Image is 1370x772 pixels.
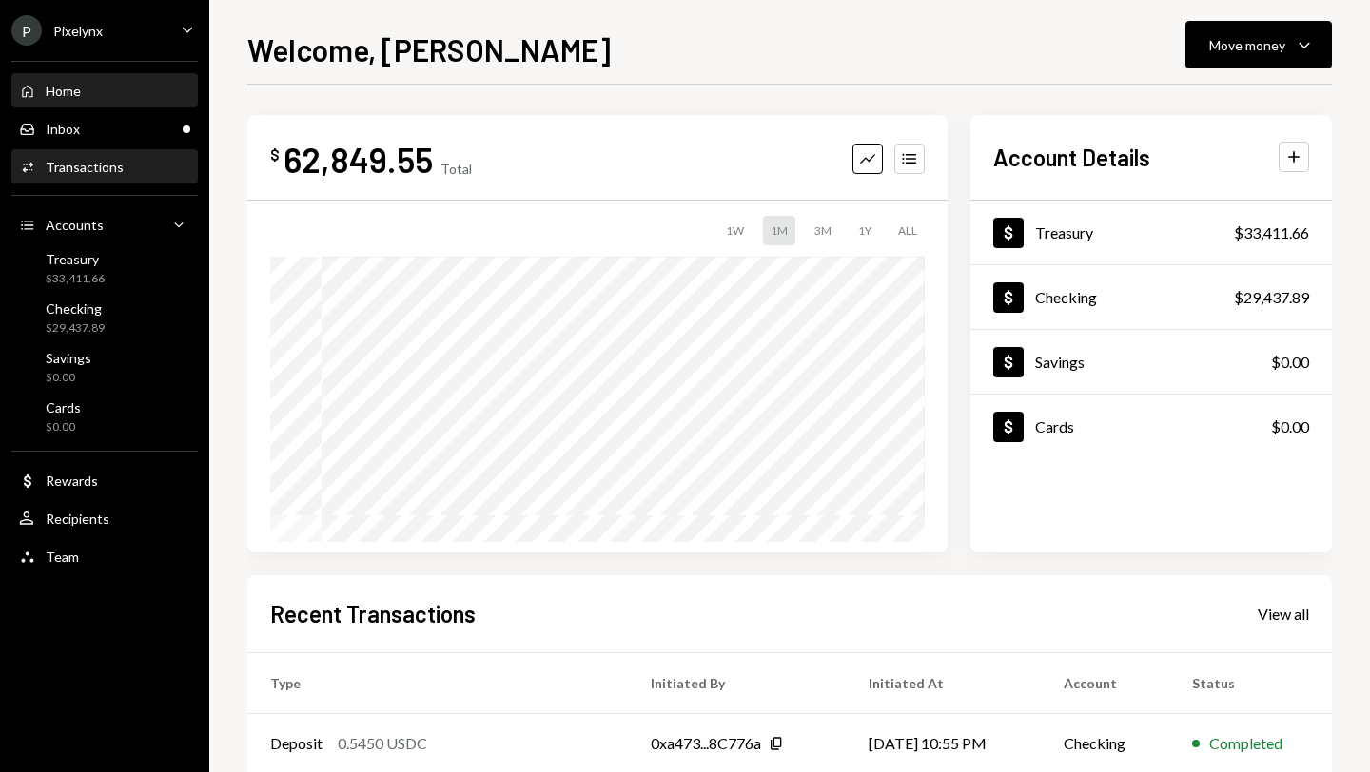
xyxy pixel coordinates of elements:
[846,652,1042,713] th: Initiated At
[46,83,81,99] div: Home
[46,350,91,366] div: Savings
[46,320,105,337] div: $29,437.89
[970,201,1332,264] a: Treasury$33,411.66
[338,732,427,755] div: 0.5450 USDC
[11,207,198,241] a: Accounts
[46,511,109,527] div: Recipients
[651,732,761,755] div: 0xa473...8C776a
[11,394,198,439] a: Cards$0.00
[270,732,323,755] div: Deposit
[11,111,198,145] a: Inbox
[1271,351,1309,374] div: $0.00
[1035,417,1074,435] div: Cards
[11,295,198,340] a: Checking$29,437.89
[247,652,628,713] th: Type
[890,216,925,245] div: ALL
[46,159,124,175] div: Transactions
[46,121,80,137] div: Inbox
[11,149,198,183] a: Transactions
[46,217,104,233] div: Accounts
[46,549,79,565] div: Team
[11,539,198,573] a: Team
[718,216,752,245] div: 1W
[970,265,1332,329] a: Checking$29,437.89
[46,251,105,267] div: Treasury
[628,652,845,713] th: Initiated By
[1234,286,1309,309] div: $29,437.89
[11,501,198,535] a: Recipients
[46,399,81,415] div: Cards
[851,216,879,245] div: 1Y
[1234,222,1309,244] div: $33,411.66
[1258,603,1309,624] a: View all
[1035,223,1093,241] div: Treasury
[1185,21,1332,68] button: Move money
[53,23,103,39] div: Pixelynx
[1271,415,1309,438] div: $0.00
[1209,732,1282,755] div: Completed
[1258,605,1309,624] div: View all
[993,142,1150,173] h2: Account Details
[11,15,42,46] div: P
[11,73,198,107] a: Home
[970,330,1332,394] a: Savings$0.00
[1035,288,1097,306] div: Checking
[270,145,280,164] div: $
[247,30,611,68] h1: Welcome, [PERSON_NAME]
[46,370,91,386] div: $0.00
[763,216,795,245] div: 1M
[1209,35,1285,55] div: Move money
[1169,652,1332,713] th: Status
[46,271,105,287] div: $33,411.66
[1035,353,1085,371] div: Savings
[284,138,433,181] div: 62,849.55
[46,473,98,489] div: Rewards
[46,300,105,317] div: Checking
[270,598,476,629] h2: Recent Transactions
[1041,652,1169,713] th: Account
[807,216,839,245] div: 3M
[11,245,198,291] a: Treasury$33,411.66
[46,419,81,435] div: $0.00
[440,161,472,177] div: Total
[970,395,1332,458] a: Cards$0.00
[11,463,198,497] a: Rewards
[11,344,198,390] a: Savings$0.00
